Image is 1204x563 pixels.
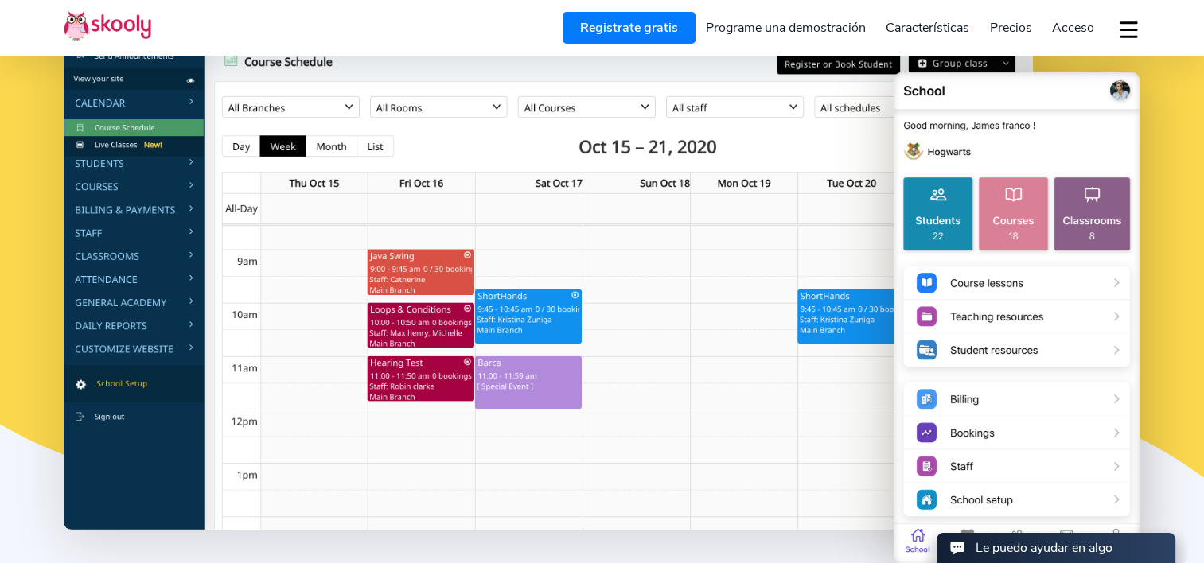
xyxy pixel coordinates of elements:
a: Precios [980,15,1042,41]
a: Características [875,15,980,41]
img: Skooly [64,10,151,41]
span: Precios [990,19,1032,37]
span: Acceso [1052,19,1094,37]
a: Acceso [1042,15,1105,41]
a: Registrate gratis [563,12,696,44]
button: dropdown menu [1117,11,1140,48]
a: Programe una demostración [696,15,876,41]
